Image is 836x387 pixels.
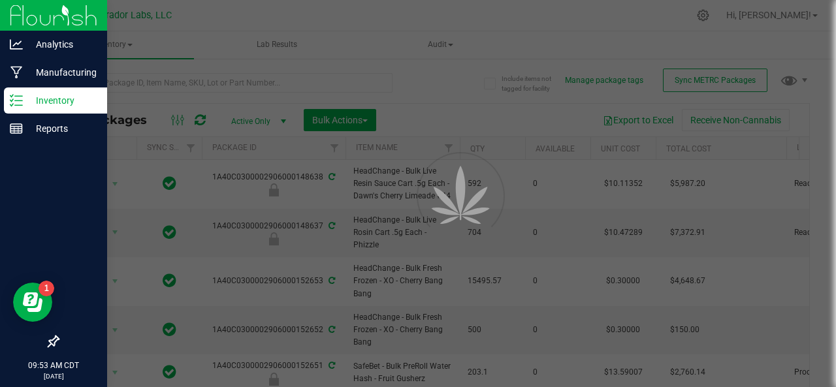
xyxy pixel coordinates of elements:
inline-svg: Reports [10,122,23,135]
p: 09:53 AM CDT [6,360,101,371]
p: Inventory [23,93,101,108]
iframe: Resource center unread badge [39,281,54,296]
inline-svg: Manufacturing [10,66,23,79]
inline-svg: Analytics [10,38,23,51]
inline-svg: Inventory [10,94,23,107]
p: [DATE] [6,371,101,381]
p: Analytics [23,37,101,52]
p: Reports [23,121,101,136]
p: Manufacturing [23,65,101,80]
iframe: Resource center [13,283,52,322]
